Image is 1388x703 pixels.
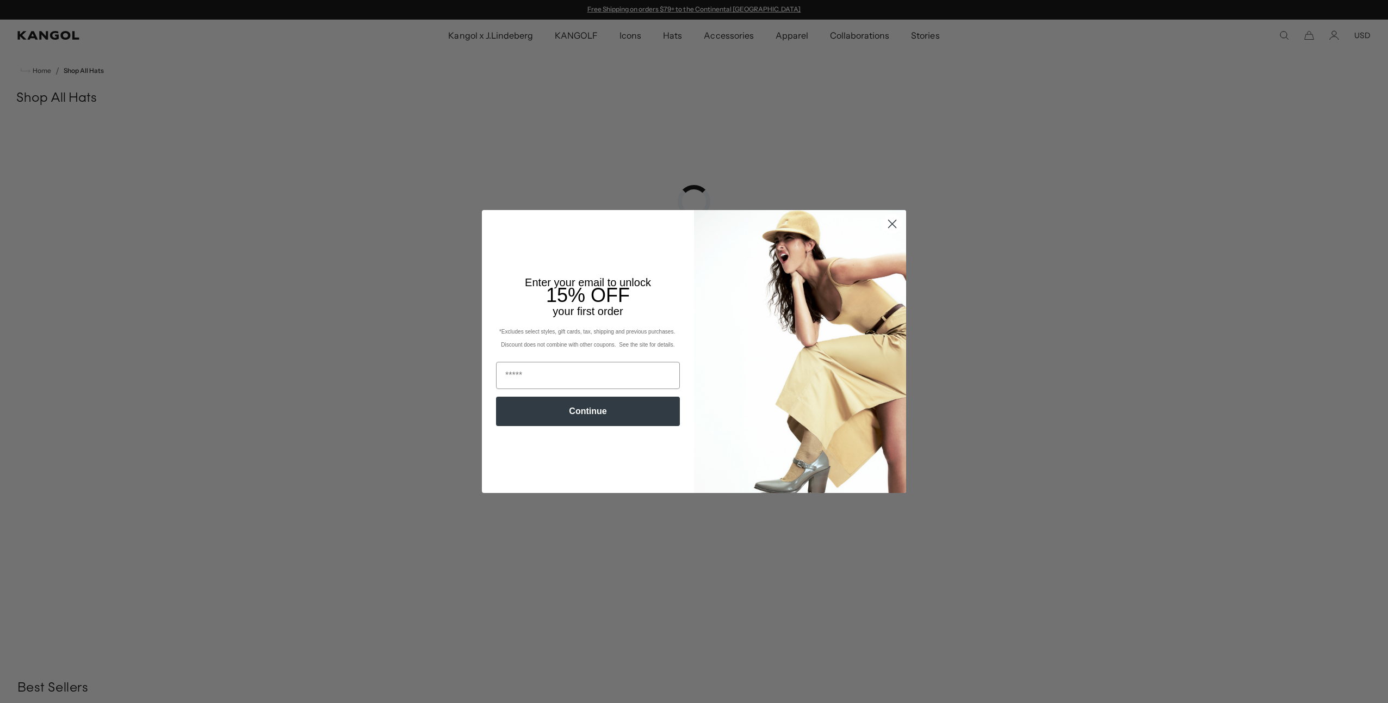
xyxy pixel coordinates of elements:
[496,362,680,389] input: Email
[883,214,902,233] button: Close dialog
[553,305,623,317] span: your first order
[496,397,680,426] button: Continue
[694,210,906,493] img: 93be19ad-e773-4382-80b9-c9d740c9197f.jpeg
[525,276,651,288] span: Enter your email to unlock
[546,284,630,306] span: 15% OFF
[499,329,677,348] span: *Excludes select styles, gift cards, tax, shipping and previous purchases. Discount does not comb...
